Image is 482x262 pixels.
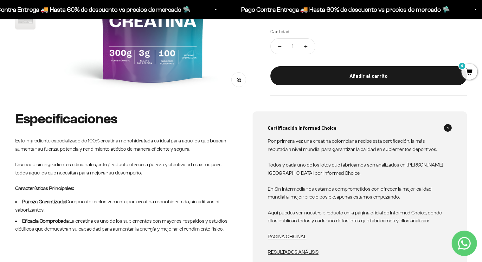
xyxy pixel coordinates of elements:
p: Este ingrediente especializado de 100% creatina monohidratada es ideal para aquellos que buscan a... [15,137,230,153]
a: 0 [461,69,477,76]
img: Creatina Monohidrato [15,9,35,29]
h2: Especificaciones [15,111,230,127]
p: Pago Contra Entrega 🚚 Hasta 60% de descuento vs precios de mercado 🛸 [241,4,450,15]
strong: Características Principales: [15,186,74,191]
p: Por primera vez una creatina colombiana recibe esta certificación, la más reputada a nivel mundia... [268,137,444,153]
p: Aquí puedes ver nuestro producto en la página oficial de Informed Choice, donde ellos publican to... [268,209,444,225]
button: Ir al artículo 6 [15,9,35,31]
button: Aumentar cantidad [297,39,315,54]
button: Reducir cantidad [271,39,289,54]
strong: Eficacia Comprobada: [22,218,69,224]
mark: 0 [458,62,466,70]
button: Añadir al carrito [270,67,467,86]
p: Todos y cada uno de los lotes que fabricamos son analizados en [PERSON_NAME][GEOGRAPHIC_DATA] por... [268,161,444,177]
a: RESULTADOS ANÁLISIS [268,249,318,255]
label: Cantidad: [270,28,290,36]
li: Compuesto exclusivamente por creatina monohidratada, sin aditivos ni saborizantes. [15,198,230,214]
summary: Certificación Informed Choice [268,118,452,139]
p: En Sin Intermediarios estamos comprometidos con ofrecer la mejor calidad mundial al mejor precio ... [268,185,444,201]
strong: Pureza Garantizada: [22,199,66,204]
p: Diseñado sin ingredientes adicionales, este producto ofrece la pureza y efectividad máxima para t... [15,160,230,177]
li: La creatina es uno de los suplementos con mayores respaldos y estudios ciétificos que demuestran ... [15,217,230,233]
span: Certificación Informed Choice [268,124,337,132]
a: PAGINA OFICINAL [268,234,306,239]
div: Añadir al carrito [283,72,454,80]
